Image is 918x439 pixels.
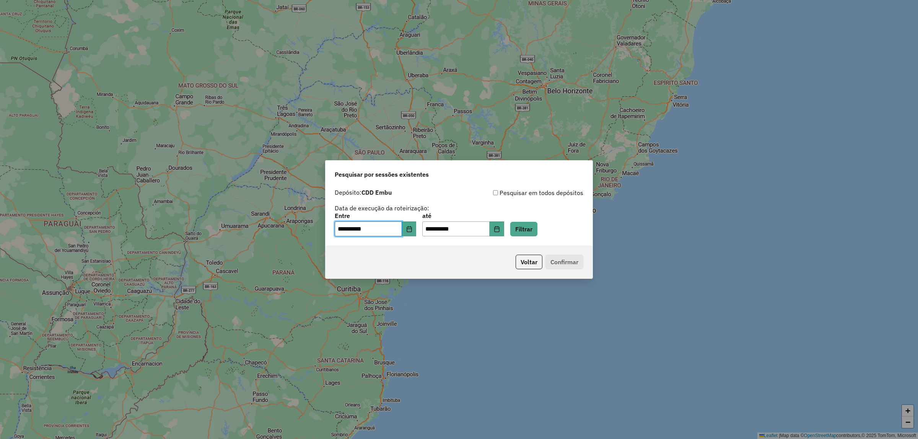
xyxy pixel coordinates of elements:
[335,188,392,197] label: Depósito:
[459,188,583,197] div: Pesquisar em todos depósitos
[422,211,504,220] label: até
[335,211,416,220] label: Entre
[516,255,542,269] button: Voltar
[335,170,429,179] span: Pesquisar por sessões existentes
[402,221,417,237] button: Choose Date
[490,221,504,237] button: Choose Date
[510,222,537,236] button: Filtrar
[335,203,429,213] label: Data de execução da roteirização:
[361,189,392,196] strong: CDD Embu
